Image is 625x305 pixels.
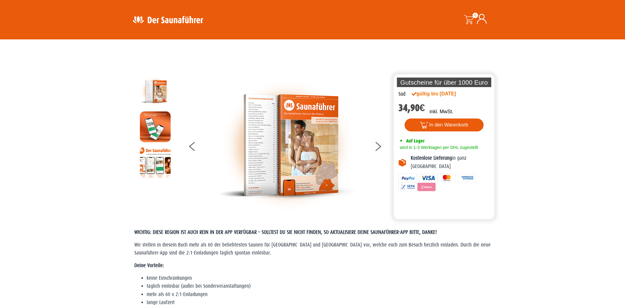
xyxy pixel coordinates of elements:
img: der-saunafuehrer-2025-sued [218,76,356,215]
b: Kostenlose Lieferung [411,155,452,161]
div: gültig bis [DATE] [412,90,469,98]
span: € [420,102,425,114]
bdi: 34,90 [398,102,425,114]
img: der-saunafuehrer-2025-sued [140,76,171,107]
li: mehr als 60 x 2:1-Einladungen [147,291,491,299]
img: MOCKUP-iPhone_regional [140,111,171,142]
img: Anleitung7tn [140,147,171,178]
span: wird in 1-3 Werktagen per DHL zugestellt [398,145,478,150]
span: WICHTIG: DIESE REGION IST AUCH REIN IN DER APP VERFÜGBAR – SOLLTEST DU SIE NICHT FINDEN, SO AKTUA... [134,229,437,235]
span: Wir stellen in diesem Buch mehr als 60 der beliebtesten Saunen für [GEOGRAPHIC_DATA] und [GEOGRAP... [134,242,491,256]
span: 0 [473,13,478,18]
button: In den Warenkorb [405,118,484,131]
strong: Deine Vorteile: [134,263,164,268]
li: keine Einschränkungen [147,274,491,282]
p: in ganz [GEOGRAPHIC_DATA] [411,154,490,171]
span: Auf Lager [406,138,425,144]
p: inkl. MwSt. [429,108,453,115]
p: Gutscheine für über 1000 Euro [397,78,492,87]
div: Süd [398,90,405,98]
li: täglich einlösbar (außer bei Sonderveranstaltungen) [147,282,491,290]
